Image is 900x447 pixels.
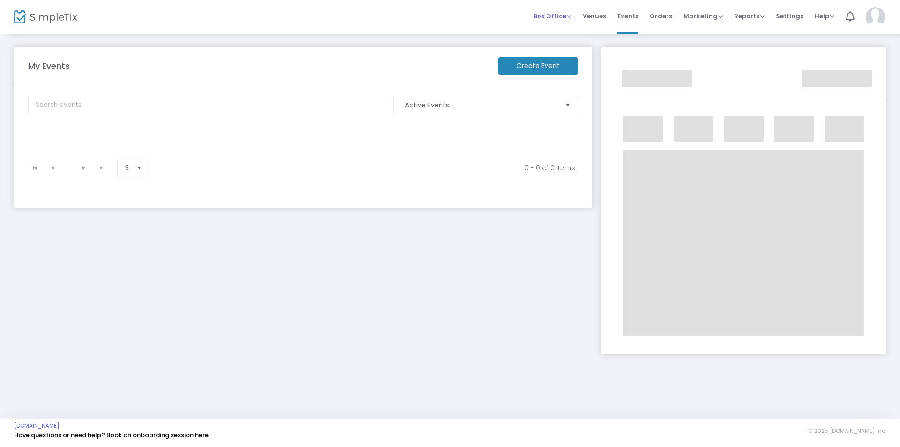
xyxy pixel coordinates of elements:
[734,12,765,21] span: Reports
[808,427,886,435] span: © 2025 [DOMAIN_NAME] Inc.
[405,100,557,110] span: Active Events
[23,60,493,72] m-panel-title: My Events
[28,96,394,114] input: Search events
[583,4,606,28] span: Venues
[650,4,672,28] span: Orders
[125,163,129,173] span: 5
[533,12,571,21] span: Box Office
[498,57,578,75] m-button: Create Event
[617,4,638,28] span: Events
[776,4,803,28] span: Settings
[561,96,574,114] button: Select
[683,12,723,21] span: Marketing
[133,159,146,177] button: Select
[167,163,575,173] kendo-pager-info: 0 - 0 of 0 items
[14,431,209,439] a: Have questions or need help? Book an onboarding session here
[815,12,834,21] span: Help
[14,422,60,430] a: [DOMAIN_NAME]
[22,131,585,154] div: Data table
